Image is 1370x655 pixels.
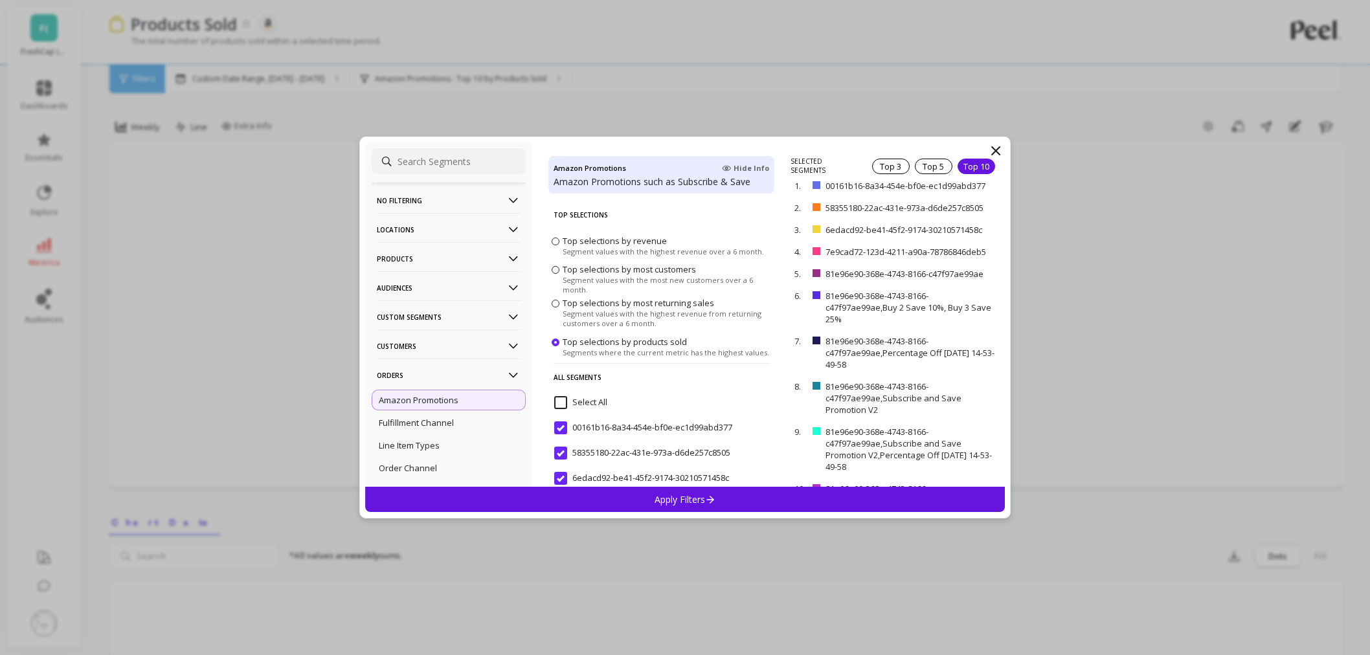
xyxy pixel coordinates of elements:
div: Top 5 [915,159,952,174]
p: 81e96e90-368e-4743-8166-c47f97ae99ae,Buy 2 Save 10%, Buy 3 Save 25% [825,290,996,325]
span: 58355180-22ac-431e-973a-d6de257c8505 [554,447,730,460]
p: 9. [794,426,807,438]
span: 6edacd92-be41-45f2-9174-30210571458c [554,472,729,485]
p: 10. [794,483,807,494]
p: Amazon Promotions [379,394,458,406]
p: 7. [794,335,807,347]
p: 7e9cad72-123d-4211-a90a-78786846deb5 [825,246,991,258]
p: Ship Service Level [379,485,450,496]
span: Segment values with the highest revenue from returning customers over a 6 month. [563,309,771,328]
p: 8. [794,381,807,392]
p: 3. [794,224,807,236]
p: 81e96e90-368e-4743-8166-c47f97ae99ae,Subscribe and Save Promotion V2 [825,381,996,416]
p: Customers [377,329,521,362]
p: 6. [794,290,807,302]
p: SELECTED SEGMENTS [791,157,856,175]
p: Audiences [377,271,521,304]
span: Select All [554,396,607,409]
span: Top selections by revenue [563,235,667,247]
span: Top selections by most customers [563,263,696,275]
p: 58355180-22ac-431e-973a-d6de257c8505 [825,202,990,214]
p: 5. [794,268,807,280]
p: Custom Segments [377,300,521,333]
p: Amazon Promotions such as Subscribe & Save [554,175,769,188]
p: Locations [377,213,521,246]
p: 81e96e90-368e-4743-8166-c47f97ae99ae [825,268,990,280]
div: Top 3 [872,159,910,174]
p: 1. [794,180,807,192]
span: Top selections by most returning sales [563,297,714,309]
h4: Amazon Promotions [554,161,626,175]
p: Top Selections [554,201,769,228]
p: 2. [794,202,807,214]
p: 81e96e90-368e-4743-8166-c47f97ae99ae,Percentage Off [DATE] 14-53-49-58 [825,335,996,370]
div: Top 10 [958,159,995,174]
p: Fulfillment Channel [379,417,454,428]
p: Order Channel [379,462,437,474]
p: Line Item Types [379,439,440,451]
span: Segment values with the most new customers over a 6 month. [563,275,771,294]
span: Segment values with the highest revenue over a 6 month. [563,247,764,256]
p: 00161b16-8a34-454e-bf0e-ec1d99abd377 [825,180,991,192]
p: 6edacd92-be41-45f2-9174-30210571458c [825,224,989,236]
p: No filtering [377,184,521,217]
p: 81e96e90-368e-4743-8166-c47f97ae99ae,Subscribe and Save Promotion V2,PLM-a7687a11-3008-4655-b548-... [825,483,996,529]
p: Orders [377,359,521,392]
p: Products [377,242,521,275]
span: Top selections by products sold [563,336,687,348]
input: Search Segments [372,148,526,174]
p: All Segments [554,363,769,391]
span: Hide Info [722,163,769,173]
p: 4. [794,246,807,258]
p: 81e96e90-368e-4743-8166-c47f97ae99ae,Subscribe and Save Promotion V2,Percentage Off [DATE] 14-53-... [825,426,996,472]
span: Segments where the current metric has the highest values. [563,348,769,357]
p: Apply Filters [655,493,716,505]
span: 00161b16-8a34-454e-bf0e-ec1d99abd377 [554,421,732,434]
